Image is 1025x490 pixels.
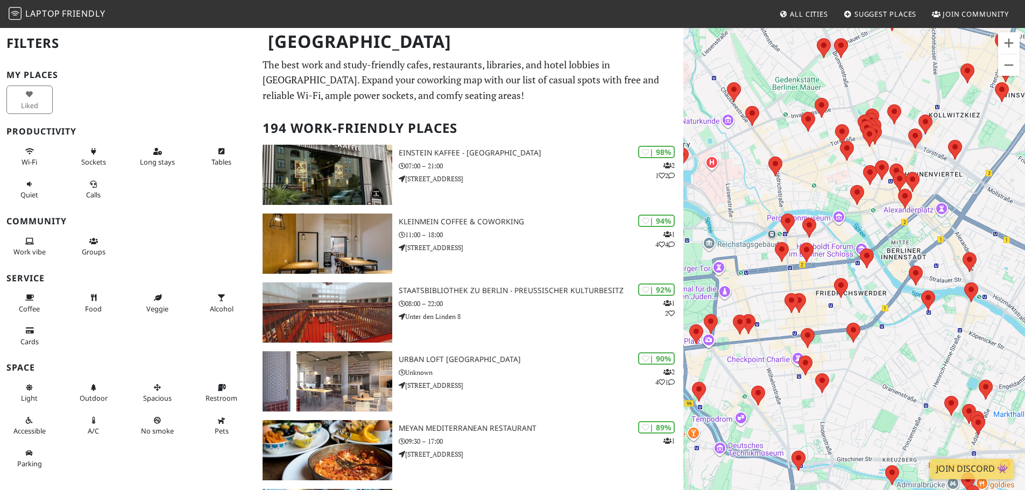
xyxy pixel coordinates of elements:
a: All Cities [775,4,832,24]
button: Veggie [135,289,181,317]
span: Suggest Places [854,9,917,19]
div: | 92% [638,283,675,296]
span: Food [85,304,102,314]
span: Parking [17,459,42,468]
span: Alcohol [210,304,234,314]
span: Coffee [19,304,40,314]
span: Join Community [943,9,1009,19]
span: Outdoor area [80,393,108,403]
span: Quiet [20,190,38,200]
p: The best work and study-friendly cafes, restaurants, libraries, and hotel lobbies in [GEOGRAPHIC_... [263,57,677,103]
button: A/C [70,411,117,440]
p: [STREET_ADDRESS] [399,174,683,184]
span: Pet friendly [215,426,229,436]
button: Coffee [6,289,53,317]
span: Group tables [82,247,105,257]
button: Accessible [6,411,53,440]
button: Long stays [135,143,181,171]
a: LaptopFriendly LaptopFriendly [9,5,105,24]
p: 1 2 [663,298,675,318]
p: [STREET_ADDRESS] [399,449,683,459]
p: [STREET_ADDRESS] [399,380,683,390]
a: Einstein Kaffee - Charlottenburg | 98% 212 Einstein Kaffee - [GEOGRAPHIC_DATA] 07:00 – 21:00 [STR... [256,145,683,205]
span: Credit cards [20,337,39,346]
button: Restroom [199,379,245,407]
img: LaptopFriendly [9,7,22,20]
button: Alcohol [199,289,245,317]
span: Air conditioned [88,426,99,436]
button: Calls [70,175,117,204]
span: People working [13,247,46,257]
p: 07:00 – 21:00 [399,161,683,171]
span: Smoke free [141,426,174,436]
button: Sockets [70,143,117,171]
button: Cards [6,322,53,350]
p: Unter den Linden 8 [399,311,683,322]
button: Outdoor [70,379,117,407]
span: Restroom [206,393,237,403]
p: [STREET_ADDRESS] [399,243,683,253]
span: Long stays [140,157,175,167]
a: Suggest Places [839,4,921,24]
h3: URBAN LOFT [GEOGRAPHIC_DATA] [399,355,683,364]
img: KleinMein Coffee & Coworking [263,214,392,274]
h3: Staatsbibliothek zu Berlin - Preußischer Kulturbesitz [399,286,683,295]
h3: Meyan Mediterranean Restaurant [399,424,683,433]
h3: Einstein Kaffee - [GEOGRAPHIC_DATA] [399,148,683,158]
h3: Community [6,216,250,226]
button: Wi-Fi [6,143,53,171]
span: Spacious [143,393,172,403]
h1: [GEOGRAPHIC_DATA] [259,27,681,56]
h2: Filters [6,27,250,60]
a: KleinMein Coffee & Coworking | 94% 144 KleinMein Coffee & Coworking 11:00 – 18:00 [STREET_ADDRESS] [256,214,683,274]
p: 2 4 1 [655,367,675,387]
button: Zoom in [998,32,1020,54]
a: Join Community [928,4,1013,24]
span: Laptop [25,8,60,19]
span: Veggie [146,304,168,314]
img: Meyan Mediterranean Restaurant [263,420,392,480]
a: URBAN LOFT Berlin | 90% 241 URBAN LOFT [GEOGRAPHIC_DATA] Unknown [STREET_ADDRESS] [256,351,683,411]
span: Power sockets [81,157,106,167]
button: Food [70,289,117,317]
span: Work-friendly tables [211,157,231,167]
button: No smoke [135,411,181,440]
h3: Space [6,363,250,373]
button: Spacious [135,379,181,407]
button: Work vibe [6,232,53,261]
h3: Service [6,273,250,283]
img: Einstein Kaffee - Charlottenburg [263,145,392,205]
a: Staatsbibliothek zu Berlin - Preußischer Kulturbesitz | 92% 12 Staatsbibliothek zu Berlin - Preuß... [256,282,683,343]
h3: KleinMein Coffee & Coworking [399,217,683,226]
p: 1 4 4 [655,229,675,250]
div: | 90% [638,352,675,365]
div: | 94% [638,215,675,227]
p: 09:30 – 17:00 [399,436,683,446]
button: Tables [199,143,245,171]
button: Quiet [6,175,53,204]
button: Pets [199,411,245,440]
button: Light [6,379,53,407]
img: URBAN LOFT Berlin [263,351,392,411]
div: | 98% [638,146,675,158]
a: Meyan Mediterranean Restaurant | 89% 1 Meyan Mediterranean Restaurant 09:30 – 17:00 [STREET_ADDRESS] [256,420,683,480]
span: Natural light [21,393,38,403]
span: Friendly [62,8,105,19]
p: 11:00 – 18:00 [399,230,683,240]
span: Stable Wi-Fi [22,157,37,167]
h2: 194 Work-Friendly Places [263,112,677,145]
button: Groups [70,232,117,261]
h3: Productivity [6,126,250,137]
button: Parking [6,444,53,473]
img: Staatsbibliothek zu Berlin - Preußischer Kulturbesitz [263,282,392,343]
span: Video/audio calls [86,190,101,200]
button: Zoom out [998,54,1020,76]
a: Join Discord 👾 [930,459,1014,479]
h3: My Places [6,70,250,80]
span: Accessible [13,426,46,436]
p: Unknown [399,367,683,378]
div: | 89% [638,421,675,434]
span: All Cities [790,9,828,19]
p: 08:00 – 22:00 [399,299,683,309]
p: 1 [663,436,675,446]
